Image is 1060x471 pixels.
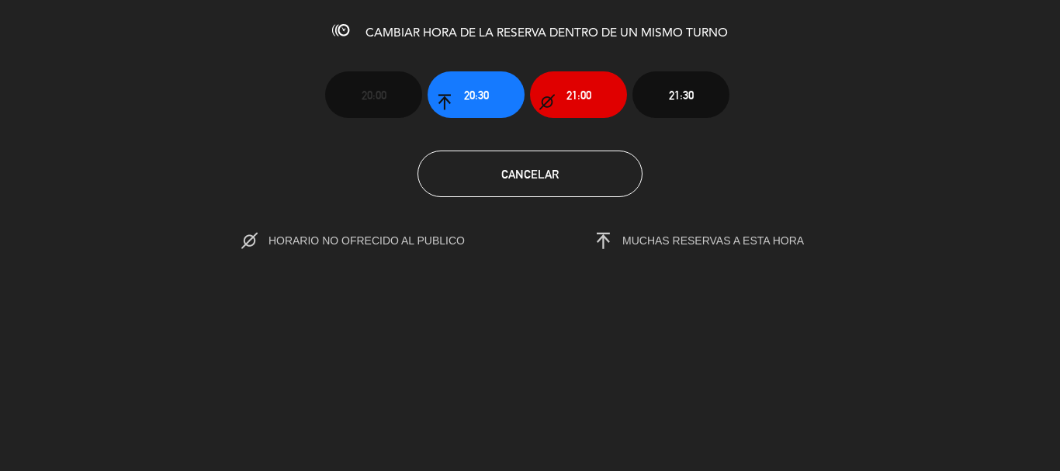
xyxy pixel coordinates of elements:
button: 21:00 [530,71,627,118]
span: 20:30 [464,86,489,104]
button: 21:30 [632,71,729,118]
button: Cancelar [417,151,643,197]
span: Cancelar [501,168,559,181]
span: 21:00 [566,86,591,104]
button: 20:00 [325,71,422,118]
span: MUCHAS RESERVAS A ESTA HORA [622,234,804,247]
span: HORARIO NO OFRECIDO AL PUBLICO [268,234,497,247]
span: CAMBIAR HORA DE LA RESERVA DENTRO DE UN MISMO TURNO [365,27,728,40]
button: 20:30 [428,71,525,118]
span: 21:30 [669,86,694,104]
span: 20:00 [362,86,386,104]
